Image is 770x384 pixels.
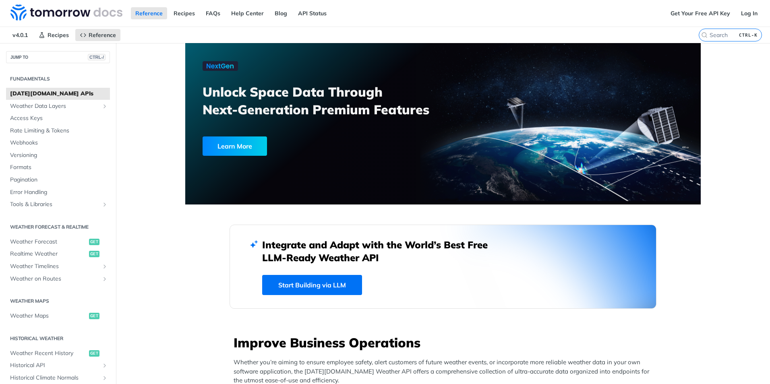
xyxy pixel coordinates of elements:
button: Show subpages for Weather on Routes [101,276,108,282]
kbd: CTRL-K [737,31,760,39]
button: Show subpages for Tools & Libraries [101,201,108,208]
a: Versioning [6,149,110,161]
a: Log In [737,7,762,19]
h3: Improve Business Operations [234,334,656,351]
span: Versioning [10,151,108,159]
span: Historical API [10,361,99,370]
h2: Historical Weather [6,335,110,342]
a: Historical Climate NormalsShow subpages for Historical Climate Normals [6,372,110,384]
span: get [89,239,99,245]
span: Pagination [10,176,108,184]
span: Rate Limiting & Tokens [10,127,108,135]
button: Show subpages for Historical API [101,362,108,369]
a: Realtime Weatherget [6,248,110,260]
a: Learn More [203,136,402,156]
span: get [89,313,99,319]
span: v4.0.1 [8,29,32,41]
img: NextGen [203,61,238,71]
a: Error Handling [6,186,110,198]
span: Historical Climate Normals [10,374,99,382]
a: Tools & LibrariesShow subpages for Tools & Libraries [6,198,110,211]
span: Recipes [48,31,69,39]
a: Start Building via LLM [262,275,362,295]
a: Recipes [169,7,199,19]
a: Formats [6,161,110,173]
a: Weather Data LayersShow subpages for Weather Data Layers [6,100,110,112]
a: Help Center [227,7,268,19]
a: Access Keys [6,112,110,124]
a: Pagination [6,174,110,186]
a: Rate Limiting & Tokens [6,125,110,137]
a: Historical APIShow subpages for Historical API [6,359,110,372]
span: Weather Recent History [10,349,87,357]
a: Weather Recent Historyget [6,347,110,359]
a: Weather TimelinesShow subpages for Weather Timelines [6,260,110,273]
span: Weather on Routes [10,275,99,283]
span: Error Handling [10,188,108,196]
svg: Search [701,32,708,38]
a: Weather Forecastget [6,236,110,248]
span: Weather Data Layers [10,102,99,110]
div: Learn More [203,136,267,156]
h2: Integrate and Adapt with the World’s Best Free LLM-Ready Weather API [262,238,500,264]
span: CTRL-/ [88,54,106,60]
span: Weather Timelines [10,262,99,270]
a: Weather Mapsget [6,310,110,322]
span: Reference [89,31,116,39]
span: Webhooks [10,139,108,147]
span: Weather Forecast [10,238,87,246]
span: Tools & Libraries [10,200,99,209]
span: Realtime Weather [10,250,87,258]
a: Get Your Free API Key [666,7,735,19]
span: Weather Maps [10,312,87,320]
button: Show subpages for Weather Data Layers [101,103,108,109]
a: Recipes [34,29,73,41]
button: Show subpages for Weather Timelines [101,263,108,270]
a: Weather on RoutesShow subpages for Weather on Routes [6,273,110,285]
a: Webhooks [6,137,110,149]
button: Show subpages for Historical Climate Normals [101,375,108,381]
h2: Weather Forecast & realtime [6,223,110,231]
span: Access Keys [10,114,108,122]
a: Blog [270,7,292,19]
img: Tomorrow.io Weather API Docs [10,4,122,21]
a: Reference [75,29,120,41]
a: API Status [294,7,331,19]
span: Formats [10,163,108,171]
span: get [89,350,99,357]
button: JUMP TOCTRL-/ [6,51,110,63]
a: Reference [131,7,167,19]
h3: Unlock Space Data Through Next-Generation Premium Features [203,83,452,118]
a: [DATE][DOMAIN_NAME] APIs [6,88,110,100]
h2: Fundamentals [6,75,110,83]
span: [DATE][DOMAIN_NAME] APIs [10,90,108,98]
span: get [89,251,99,257]
a: FAQs [201,7,225,19]
h2: Weather Maps [6,297,110,305]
